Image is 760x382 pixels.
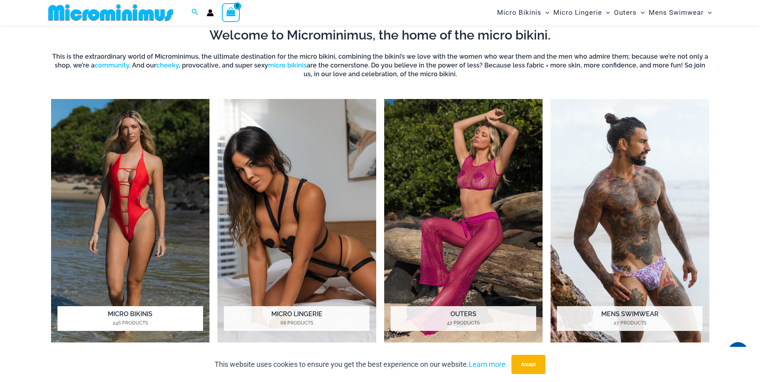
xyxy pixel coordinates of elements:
span: Mens Swimwear [649,2,704,23]
mark: 246 Products [57,319,203,327]
a: Visit product category Micro Bikinis [51,99,210,343]
a: cheeky [156,61,179,69]
img: MM SHOP LOGO FLAT [45,4,176,22]
span: Menu Toggle [541,2,549,23]
mark: 68 Products [224,319,369,327]
a: Micro LingerieMenu ToggleMenu Toggle [551,2,612,23]
span: Outers [614,2,637,23]
span: Menu Toggle [602,2,610,23]
a: Learn more [469,360,505,368]
a: Micro BikinisMenu ToggleMenu Toggle [495,2,551,23]
mark: 47 Products [391,319,536,327]
a: View Shopping Cart, empty [222,3,240,22]
a: Search icon link [191,8,199,18]
a: community [95,61,129,69]
h6: This is the extraordinary world of Microminimus, the ultimate destination for the micro bikini, c... [51,52,709,79]
img: Mens Swimwear [551,99,709,343]
h2: Outers [391,306,536,331]
h2: Welcome to Microminimus, the home of the micro bikini. [51,27,709,44]
a: Visit product category Mens Swimwear [551,99,709,343]
button: Accept [511,355,545,374]
span: Micro Lingerie [553,2,602,23]
span: Menu Toggle [637,2,645,23]
h2: Micro Bikinis [57,306,203,331]
h2: Micro Lingerie [224,306,369,331]
a: Visit product category Outers [384,99,543,343]
img: Outers [384,99,543,343]
a: micro bikinis [268,61,307,69]
mark: 27 Products [557,319,703,327]
a: Visit product category Micro Lingerie [217,99,376,343]
img: Micro Lingerie [217,99,376,343]
a: Mens SwimwearMenu ToggleMenu Toggle [647,2,714,23]
h2: Mens Swimwear [557,306,703,331]
a: OutersMenu ToggleMenu Toggle [612,2,647,23]
nav: Site Navigation [494,1,715,24]
span: Menu Toggle [704,2,712,23]
span: Micro Bikinis [497,2,541,23]
p: This website uses cookies to ensure you get the best experience on our website. [215,358,505,370]
img: Micro Bikinis [51,99,210,343]
a: Account icon link [207,9,214,16]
